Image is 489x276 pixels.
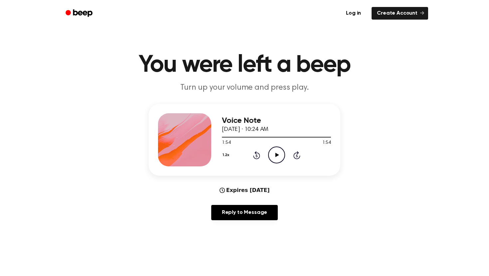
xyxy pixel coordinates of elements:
[74,53,415,77] h1: You were left a beep
[222,139,231,146] span: 1:54
[322,139,331,146] span: 1:54
[222,149,232,161] button: 1.2x
[220,186,270,194] div: Expires [DATE]
[339,6,368,21] a: Log in
[222,116,331,125] h3: Voice Note
[117,82,372,93] p: Turn up your volume and press play.
[372,7,428,20] a: Create Account
[211,205,278,220] a: Reply to Message
[61,7,98,20] a: Beep
[222,127,268,133] span: [DATE] · 10:24 AM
